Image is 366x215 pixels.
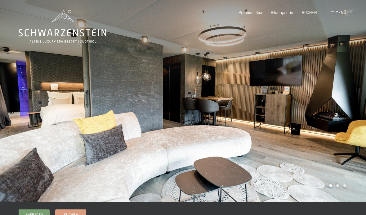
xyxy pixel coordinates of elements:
a: Premium Spa [239,10,262,15]
span: Menü [336,10,346,15]
a: BUCHEN [302,10,317,15]
a: Bildergalerie [271,10,293,15]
